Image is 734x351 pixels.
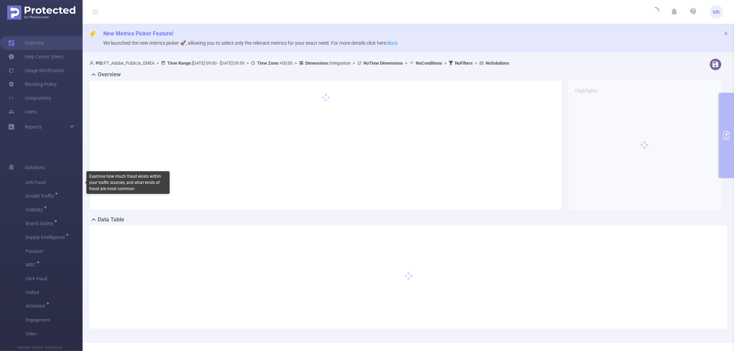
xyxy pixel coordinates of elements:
[98,70,121,79] h2: Overview
[25,262,38,267] span: MRC
[98,216,124,224] h2: Data Table
[103,30,173,37] span: New Metrics Picker Feature!
[155,61,161,66] span: >
[25,221,56,226] span: Brand Safety
[89,61,96,65] i: icon: user
[96,61,104,66] b: PID:
[103,40,397,46] span: We launched the new metrics picker 🚀, allowing you to select only the relevant metrics for your e...
[305,61,351,66] span: Integration
[8,105,37,119] a: Users
[724,30,728,37] button: icon: close
[8,36,44,50] a: Overview
[387,40,397,46] a: docs
[305,61,330,66] b: Dimensions :
[25,124,42,130] span: Reports
[244,61,251,66] span: >
[292,61,299,66] span: >
[89,31,96,38] i: icon: thunderbolt
[8,64,64,77] a: Usage Notification
[25,194,56,198] span: Invalid Traffic
[8,50,64,64] a: Help Center (New)
[89,61,509,66] span: FT_Adobe_Publicis_EMEA [DATE] 09:00 - [DATE] 09:59 +00:00
[713,5,720,19] span: MR
[25,235,67,240] span: Supply Intelligence
[7,6,75,20] img: Protected Media
[8,77,57,91] a: Blocking Policy
[416,61,442,66] b: No Conditions
[651,7,659,17] i: icon: loading
[25,313,83,327] span: Engagement
[363,61,403,66] b: No Time Dimensions
[351,61,357,66] span: >
[8,91,51,105] a: Integrations
[25,244,83,258] span: Passport
[257,61,279,66] b: Time Zone:
[473,61,479,66] span: >
[25,327,83,341] span: Video
[25,286,83,299] span: Unified
[86,171,170,194] div: Examine how much fraud exists within your traffic sources, and what kinds of fraud are most common
[25,120,42,134] a: Reports
[25,304,48,308] span: Attention
[403,61,409,66] span: >
[455,61,473,66] b: No Filters
[25,176,83,189] span: Anti-Fraud
[724,31,728,36] i: icon: close
[25,207,45,212] span: Visibility
[442,61,449,66] span: >
[25,161,45,174] span: Solutions
[167,61,192,66] b: Time Range:
[486,61,509,66] b: No Solutions
[25,272,83,286] span: Click Fraud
